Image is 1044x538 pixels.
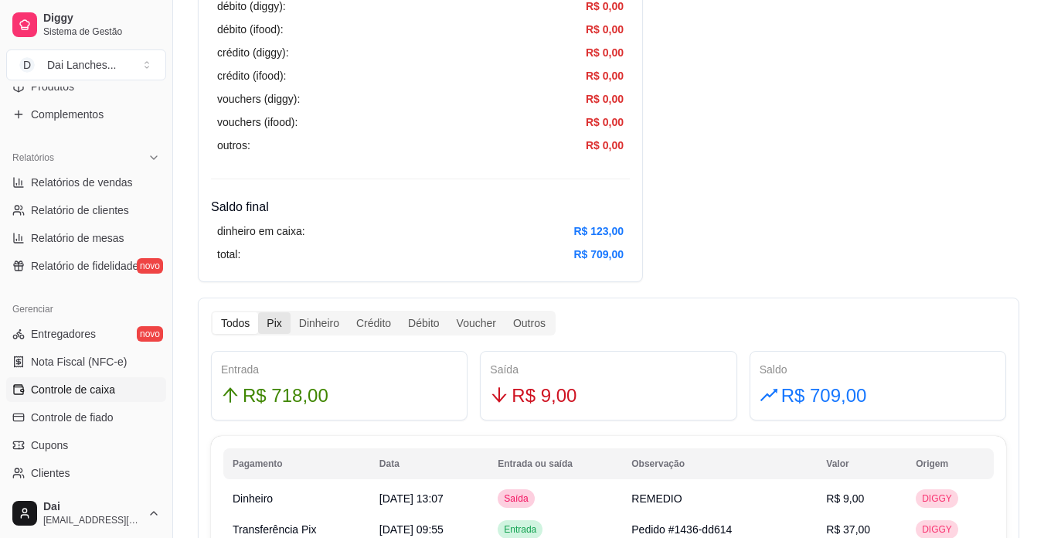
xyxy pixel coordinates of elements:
[6,170,166,195] a: Relatórios de vendas
[31,382,115,397] span: Controle de caixa
[31,107,104,122] span: Complementos
[586,21,624,38] article: R$ 0,00
[6,102,166,127] a: Complementos
[586,90,624,107] article: R$ 0,00
[43,514,141,526] span: [EMAIL_ADDRESS][DOMAIN_NAME]
[31,203,129,218] span: Relatório de clientes
[31,79,74,94] span: Produtos
[217,137,250,154] article: outros:
[217,90,300,107] article: vouchers (diggy):
[6,226,166,250] a: Relatório de mesas
[233,492,273,505] span: Dinheiro
[43,12,160,26] span: Diggy
[379,492,444,505] span: [DATE] 13:07
[43,500,141,514] span: Dai
[379,523,444,536] span: [DATE] 09:55
[760,361,996,378] div: Saldo
[919,492,955,505] span: DIGGY
[243,381,328,410] span: R$ 718,00
[826,523,870,536] span: R$ 37,00
[12,152,54,164] span: Relatórios
[586,137,624,154] article: R$ 0,00
[760,386,778,404] span: rise
[6,74,166,99] a: Produtos
[31,258,138,274] span: Relatório de fidelidade
[31,410,114,425] span: Controle de fiado
[213,312,258,334] div: Todos
[622,448,817,479] th: Observação
[6,405,166,430] a: Controle de fiado
[906,448,994,479] th: Origem
[501,523,539,536] span: Entrada
[6,322,166,346] a: Entregadoresnovo
[400,312,447,334] div: Débito
[6,349,166,374] a: Nota Fiscal (NFC-e)
[223,448,370,479] th: Pagamento
[291,312,348,334] div: Dinheiro
[47,57,117,73] div: Dai Lanches ...
[211,198,630,216] h4: Saldo final
[31,230,124,246] span: Relatório de mesas
[217,67,286,84] article: crédito (ifood):
[31,354,127,369] span: Nota Fiscal (NFC-e)
[31,175,133,190] span: Relatórios de vendas
[512,381,576,410] span: R$ 9,00
[826,492,864,505] span: R$ 9,00
[586,114,624,131] article: R$ 0,00
[31,326,96,342] span: Entregadores
[370,448,488,479] th: Data
[501,492,531,505] span: Saída
[6,433,166,458] a: Cupons
[31,438,68,453] span: Cupons
[217,44,289,61] article: crédito (diggy):
[573,246,624,263] article: R$ 709,00
[505,312,554,334] div: Outros
[217,114,298,131] article: vouchers (ifood):
[221,386,240,404] span: arrow-up
[6,49,166,80] button: Select a team
[6,254,166,278] a: Relatório de fidelidadenovo
[19,57,35,73] span: D
[348,312,400,334] div: Crédito
[6,377,166,402] a: Controle de caixa
[217,246,240,263] article: total:
[43,26,160,38] span: Sistema de Gestão
[490,386,508,404] span: arrow-down
[488,448,622,479] th: Entrada ou saída
[6,495,166,532] button: Dai[EMAIL_ADDRESS][DOMAIN_NAME]
[6,297,166,322] div: Gerenciar
[919,523,955,536] span: DIGGY
[586,67,624,84] article: R$ 0,00
[6,198,166,223] a: Relatório de clientes
[217,223,305,240] article: dinheiro em caixa:
[31,465,70,481] span: Clientes
[781,381,867,410] span: R$ 709,00
[631,523,732,536] span: Pedido #1436-dd614
[6,461,166,485] a: Clientes
[448,312,505,334] div: Voucher
[221,361,457,378] div: Entrada
[586,44,624,61] article: R$ 0,00
[573,223,624,240] article: R$ 123,00
[6,6,166,43] a: DiggySistema de Gestão
[631,492,682,505] span: REMEDIO
[233,523,316,536] span: Transferência Pix
[217,21,284,38] article: débito (ifood):
[258,312,290,334] div: Pix
[817,448,906,479] th: Valor
[490,361,726,378] div: Saída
